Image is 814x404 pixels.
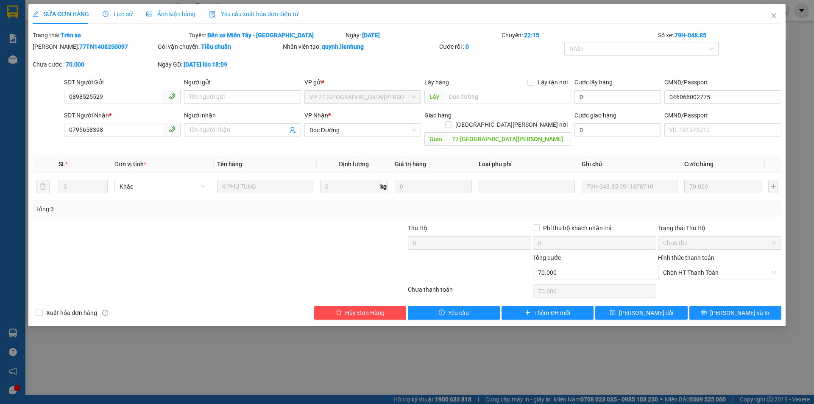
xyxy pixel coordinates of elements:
[283,42,438,51] div: Nhân viên tạo:
[146,11,152,17] span: picture
[424,90,444,103] span: Lấy
[114,161,146,167] span: Đơn vị tính
[209,11,298,17] span: Yêu cầu xuất hóa đơn điện tử
[322,43,364,50] b: quynh.lienhung
[314,306,406,320] button: deleteHủy Đơn Hàng
[658,254,714,261] label: Hình thức thanh toán
[169,126,176,133] span: phone
[33,11,39,17] span: edit
[33,11,89,17] span: SỬA ĐƠN HÀNG
[345,308,384,318] span: Hủy Đơn Hàng
[452,120,571,129] span: [GEOGRAPHIC_DATA][PERSON_NAME] nơi
[574,90,661,104] input: Cước lấy hàng
[664,78,781,87] div: CMND/Passport
[217,180,313,193] input: VD: Bàn, Ghế
[533,254,561,261] span: Tổng cước
[407,285,532,300] div: Chưa thanh toán
[339,161,369,167] span: Định lượng
[502,306,594,320] button: plusThêm ĐH mới
[304,78,421,87] div: VP gửi
[770,12,777,19] span: close
[675,32,706,39] b: 79H-048.85
[657,31,782,40] div: Số xe:
[309,91,416,103] span: VP 77 Thái Nguyên
[534,308,570,318] span: Thêm ĐH mới
[395,180,472,193] input: 0
[184,111,301,120] div: Người nhận
[663,266,776,279] span: Chọn HT Thanh Toán
[534,78,571,87] span: Lấy tận nơi
[217,161,242,167] span: Tên hàng
[169,93,176,100] span: phone
[207,32,314,39] b: Bến xe Miền Tây - [GEOGRAPHIC_DATA]
[309,124,416,137] span: Dọc Đường
[79,43,128,50] b: 77TN1408250097
[424,112,452,119] span: Giao hàng
[444,90,571,103] input: Dọc đường
[408,225,427,231] span: Thu Hộ
[710,308,769,318] span: [PERSON_NAME] và In
[36,180,50,193] button: delete
[289,127,296,134] span: user-add
[184,61,227,68] b: [DATE] lúc 18:09
[158,42,281,51] div: Gói vận chuyển:
[103,11,133,17] span: Lịch sử
[595,306,687,320] button: save[PERSON_NAME] đổi
[574,79,613,86] label: Cước lấy hàng
[424,132,447,146] span: Giao
[408,306,500,320] button: exclamation-circleYêu cầu
[146,11,195,17] span: Ảnh kiện hàng
[66,61,84,68] b: 70.000
[663,237,776,249] span: Chưa thu
[158,60,281,69] div: Ngày GD:
[59,161,65,167] span: SL
[103,11,109,17] span: clock-circle
[379,180,388,193] span: kg
[684,161,714,167] span: Cước hàng
[475,156,578,173] th: Loại phụ phí
[201,43,231,50] b: Tiêu chuẩn
[762,4,786,28] button: Close
[448,308,469,318] span: Yêu cầu
[689,306,781,320] button: printer[PERSON_NAME] và In
[684,180,761,193] input: 0
[610,309,616,316] span: save
[336,309,342,316] span: delete
[447,132,571,146] input: Dọc đường
[664,111,781,120] div: CMND/Passport
[768,180,778,193] button: plus
[578,156,681,173] th: Ghi chú
[304,112,328,119] span: VP Nhận
[362,32,380,39] b: [DATE]
[582,180,677,193] input: Ghi Chú
[33,60,156,69] div: Chưa cước :
[209,11,216,18] img: icon
[102,310,108,316] span: info-circle
[701,309,707,316] span: printer
[619,308,674,318] span: [PERSON_NAME] đổi
[525,309,531,316] span: plus
[188,31,345,40] div: Tuyến:
[61,32,81,39] b: Trên xe
[33,42,156,51] div: [PERSON_NAME]:
[524,32,539,39] b: 22:15
[64,78,181,87] div: SĐT Người Gửi
[424,79,449,86] span: Lấy hàng
[32,31,188,40] div: Trạng thái:
[395,161,426,167] span: Giá trị hàng
[120,180,205,193] span: Khác
[439,42,563,51] div: Cước rồi :
[658,223,781,233] div: Trạng thái Thu Hộ
[43,308,100,318] span: Xuất hóa đơn hàng
[64,111,181,120] div: SĐT Người Nhận
[36,204,314,214] div: Tổng: 3
[540,223,615,233] span: Phí thu hộ khách nhận trả
[501,31,657,40] div: Chuyến:
[345,31,501,40] div: Ngày:
[466,43,469,50] b: 0
[439,309,445,316] span: exclamation-circle
[184,78,301,87] div: Người gửi
[574,123,661,137] input: Cước giao hàng
[574,112,616,119] label: Cước giao hàng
